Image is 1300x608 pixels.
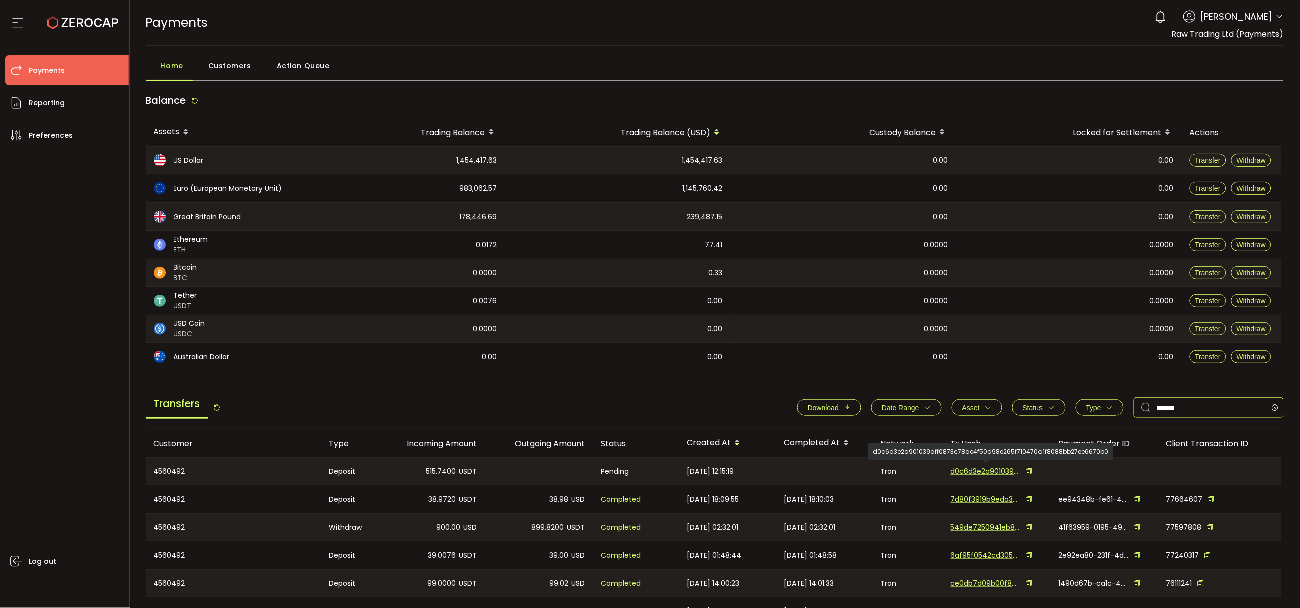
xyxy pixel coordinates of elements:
[601,578,641,589] span: Completed
[146,93,186,107] span: Balance
[321,570,378,597] div: Deposit
[301,124,505,141] div: Trading Balance
[1231,182,1271,195] button: Withdraw
[146,438,321,449] div: Customer
[951,466,1021,477] span: d0c6d3e2a901039aff0873c78ae4f50d98e265f710470a1f8088bb27ee6670b0
[1159,183,1174,194] span: 0.00
[933,155,948,166] span: 0.00
[1237,156,1266,164] span: Withdraw
[550,550,569,561] span: 39.00
[1237,184,1266,192] span: Withdraw
[784,550,837,561] span: [DATE] 01:48:58
[962,403,980,412] span: Asset
[146,570,321,597] div: 4560492
[873,485,943,513] div: Tron
[154,351,166,363] img: aud_portfolio.svg
[459,466,477,477] span: USDT
[601,494,641,505] span: Completed
[709,267,723,279] span: 0.33
[321,458,378,485] div: Deposit
[459,494,477,505] span: USDT
[29,128,73,143] span: Preferences
[567,522,585,533] span: USDT
[1150,295,1174,307] span: 0.0000
[705,239,723,251] span: 77.41
[1166,494,1203,505] span: 77664607
[154,323,166,335] img: usdc_portfolio.svg
[321,514,378,541] div: Withdraw
[532,522,564,533] span: 899.8200
[1190,322,1227,335] button: Transfer
[731,124,956,141] div: Custody Balance
[687,466,734,477] span: [DATE] 12:15:19
[550,494,569,505] span: 38.98
[1231,238,1271,251] button: Withdraw
[174,352,230,362] span: Australian Dollar
[1195,184,1221,192] span: Transfer
[174,273,197,283] span: BTC
[601,522,641,533] span: Completed
[1195,297,1221,305] span: Transfer
[174,245,208,255] span: ETH
[29,63,65,78] span: Payments
[146,14,208,31] span: Payments
[174,290,197,301] span: Tether
[572,550,585,561] span: USD
[1190,210,1227,223] button: Transfer
[1231,210,1271,223] button: Withdraw
[146,514,321,541] div: 4560492
[687,578,740,589] span: [DATE] 14:00:23
[154,182,166,194] img: eur_portfolio.svg
[1012,399,1066,416] button: Status
[951,550,1021,561] span: 6af95f0542cd3054fa250e96b5a162ef5bd7d7afd9b1a2e73f8415429e314b53
[1237,353,1266,361] span: Withdraw
[321,541,378,569] div: Deposit
[550,578,569,589] span: 99.02
[1150,267,1174,279] span: 0.0000
[1231,350,1271,363] button: Withdraw
[482,351,497,363] span: 0.00
[1059,522,1129,533] span: 41f63959-0195-49bd-a807-419f192739e1
[174,212,241,222] span: Great Britain Pound
[1150,323,1174,335] span: 0.0000
[473,323,497,335] span: 0.0000
[1237,269,1266,277] span: Withdraw
[1166,522,1202,533] span: 77597808
[146,390,208,419] span: Transfers
[459,578,477,589] span: USDT
[1231,322,1271,335] button: Withdraw
[1059,550,1129,561] span: 2e92ea80-231f-4d1e-b346-da345a33f3b8
[1184,500,1300,608] iframe: Chat Widget
[428,550,456,561] span: 39.0076
[871,399,942,416] button: Date Range
[174,183,282,194] span: Euro (European Monetary Unit)
[873,438,943,449] div: Network
[1237,297,1266,305] span: Withdraw
[808,403,839,412] span: Download
[161,56,183,76] span: Home
[1158,438,1282,449] div: Client Transaction ID
[146,124,301,141] div: Assets
[784,494,834,505] span: [DATE] 18:10:03
[1166,550,1199,561] span: 77240317
[29,96,65,110] span: Reporting
[321,438,378,449] div: Type
[29,554,56,569] span: Log out
[924,267,948,279] span: 0.0000
[952,399,1002,416] button: Asset
[951,522,1021,533] span: 549de7250941eb8a4e5691a0b4dcbc6219f2a08f2e6b34de37fce5b5f2e0bf76
[174,155,204,166] span: US Dollar
[429,494,456,505] span: 38.9720
[1231,154,1271,167] button: Withdraw
[460,211,497,223] span: 178,446.69
[708,351,723,363] span: 0.00
[873,541,943,569] div: Tron
[784,522,836,533] span: [DATE] 02:32:01
[776,435,873,452] div: Completed At
[1190,266,1227,279] button: Transfer
[1059,578,1129,589] span: 1490d67b-ca1c-465c-baea-6bd10baaf086
[460,183,497,194] span: 983,062.57
[1159,351,1174,363] span: 0.00
[873,458,943,485] div: Tron
[277,56,330,76] span: Action Queue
